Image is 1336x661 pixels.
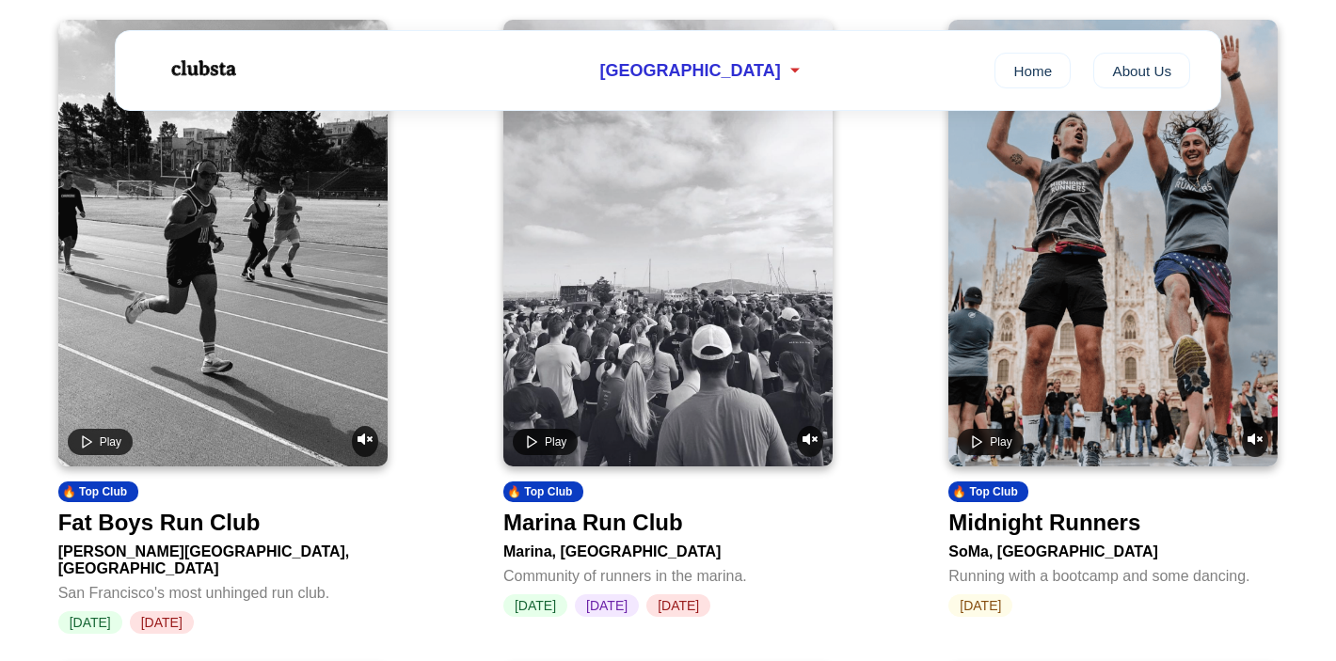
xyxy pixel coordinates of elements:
[1093,53,1190,88] a: About Us
[797,426,823,457] button: Unmute video
[130,611,194,634] span: [DATE]
[948,20,1278,617] a: Play videoUnmute video🔥 Top ClubMidnight RunnersSoMa, [GEOGRAPHIC_DATA]Running with a bootcamp an...
[994,53,1071,88] a: Home
[513,429,578,455] button: Play video
[58,20,388,634] a: Play videoUnmute video🔥 Top ClubFat Boys Run Club[PERSON_NAME][GEOGRAPHIC_DATA], [GEOGRAPHIC_DATA...
[58,611,122,634] span: [DATE]
[948,594,1012,617] span: [DATE]
[990,435,1011,449] span: Play
[146,45,259,92] img: Logo
[948,510,1140,536] div: Midnight Runners
[948,481,1028,502] div: 🔥 Top Club
[1242,426,1268,457] button: Unmute video
[100,435,121,449] span: Play
[948,536,1278,560] div: SoMa, [GEOGRAPHIC_DATA]
[352,426,378,457] button: Unmute video
[58,536,388,577] div: [PERSON_NAME][GEOGRAPHIC_DATA], [GEOGRAPHIC_DATA]
[58,510,261,536] div: Fat Boys Run Club
[599,61,780,81] span: [GEOGRAPHIC_DATA]
[958,429,1023,455] button: Play video
[503,510,683,536] div: Marina Run Club
[545,435,566,449] span: Play
[503,20,833,617] a: Play videoUnmute video🔥 Top ClubMarina Run ClubMarina, [GEOGRAPHIC_DATA]Community of runners in t...
[646,594,710,617] span: [DATE]
[503,560,833,585] div: Community of runners in the marina.
[58,481,138,502] div: 🔥 Top Club
[575,594,639,617] span: [DATE]
[503,536,833,560] div: Marina, [GEOGRAPHIC_DATA]
[948,560,1278,585] div: Running with a bootcamp and some dancing.
[503,594,567,617] span: [DATE]
[68,429,133,455] button: Play video
[58,577,388,602] div: San Francisco's most unhinged run club.
[503,481,583,502] div: 🔥 Top Club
